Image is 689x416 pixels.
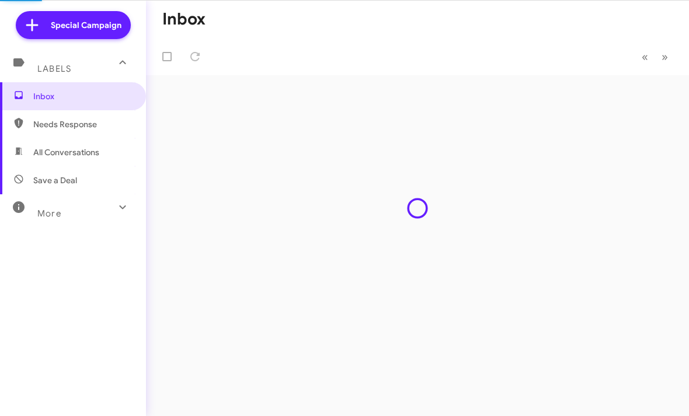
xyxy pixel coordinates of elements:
[635,45,655,69] button: Previous
[37,64,71,74] span: Labels
[33,174,77,186] span: Save a Deal
[33,118,133,130] span: Needs Response
[162,10,206,29] h1: Inbox
[655,45,675,69] button: Next
[16,11,131,39] a: Special Campaign
[33,90,133,102] span: Inbox
[51,19,121,31] span: Special Campaign
[33,146,99,158] span: All Conversations
[642,50,648,64] span: «
[37,208,61,219] span: More
[662,50,668,64] span: »
[635,45,675,69] nav: Page navigation example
